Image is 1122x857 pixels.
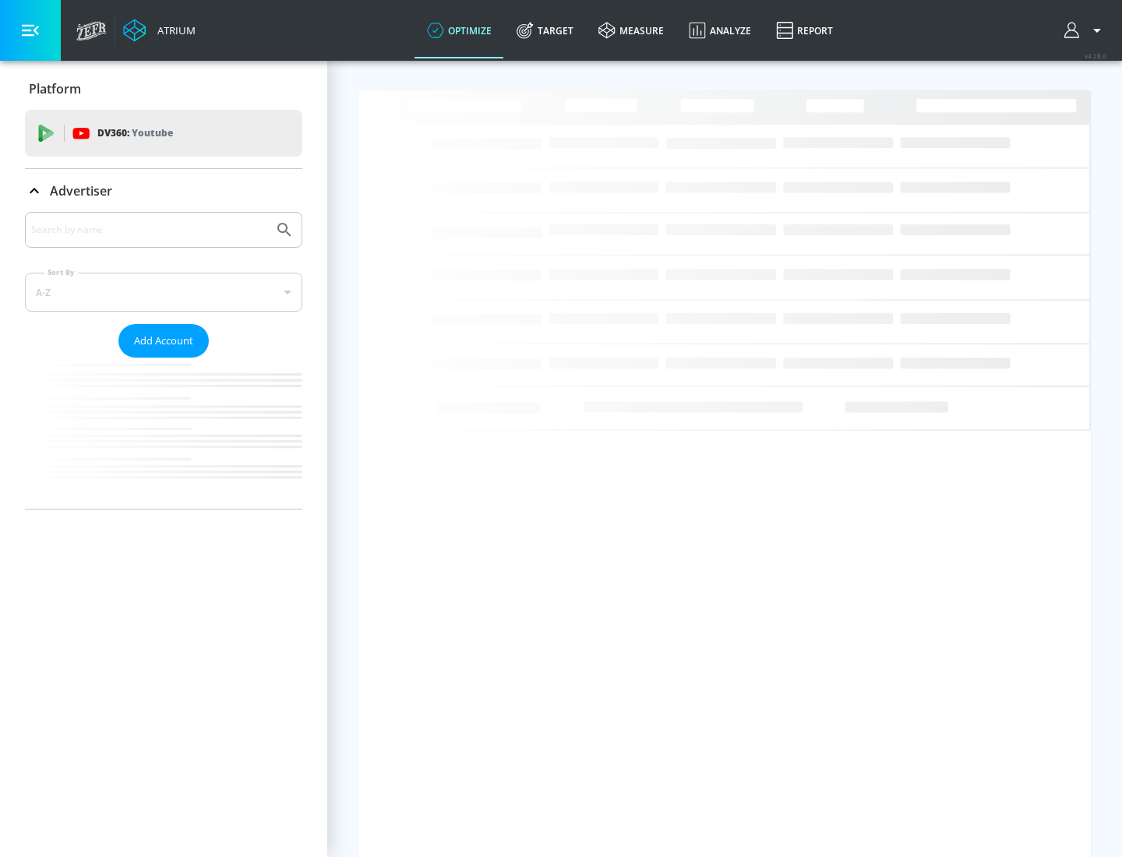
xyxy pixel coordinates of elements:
button: Add Account [118,324,209,358]
p: Advertiser [50,182,112,199]
a: Analyze [676,2,764,58]
a: Target [504,2,586,58]
a: Report [764,2,845,58]
a: Atrium [123,19,196,42]
span: Add Account [134,332,193,350]
span: v 4.28.0 [1085,51,1106,60]
div: Advertiser [25,169,302,213]
label: Sort By [44,267,78,277]
a: optimize [415,2,504,58]
div: A-Z [25,273,302,312]
div: Platform [25,67,302,111]
div: DV360: Youtube [25,110,302,157]
p: Youtube [132,125,173,141]
div: Advertiser [25,212,302,509]
div: Atrium [151,23,196,37]
p: DV360: [97,125,173,142]
nav: list of Advertiser [25,358,302,509]
p: Platform [29,80,81,97]
input: Search by name [31,220,267,240]
a: measure [586,2,676,58]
